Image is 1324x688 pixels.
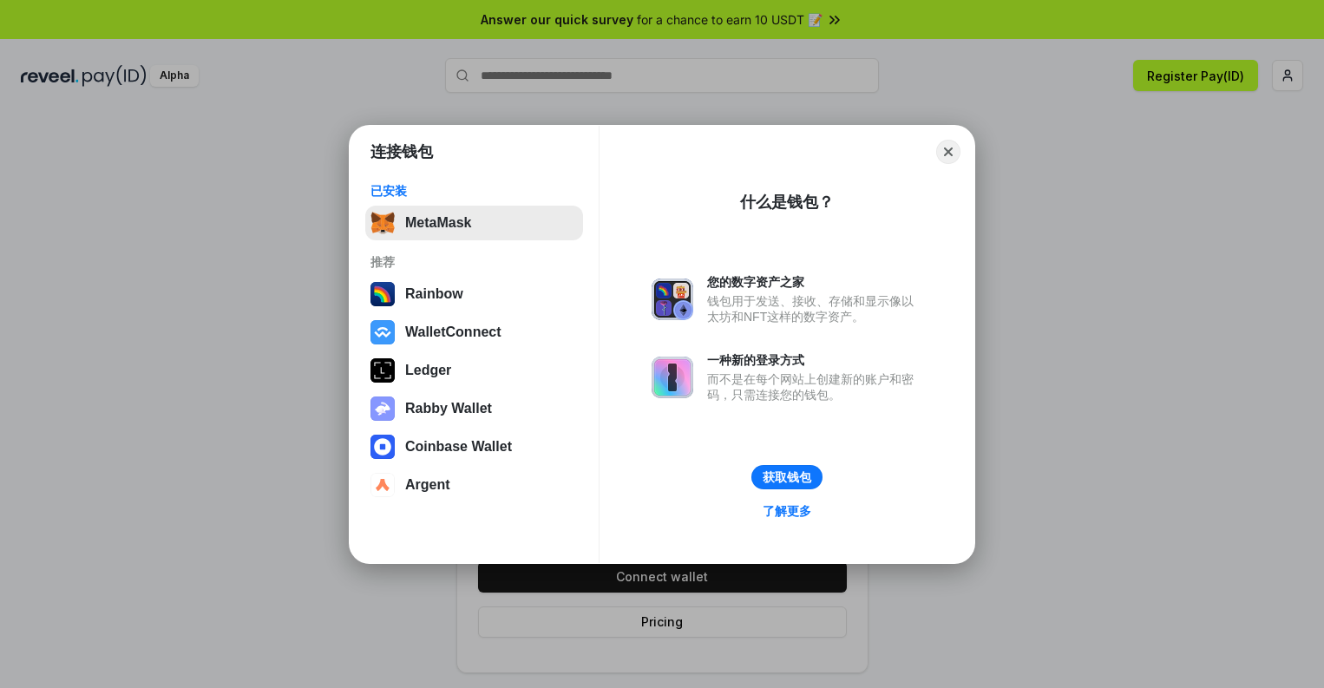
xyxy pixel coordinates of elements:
div: 推荐 [370,254,578,270]
div: 已安装 [370,183,578,199]
h1: 连接钱包 [370,141,433,162]
button: Coinbase Wallet [365,429,583,464]
img: svg+xml,%3Csvg%20xmlns%3D%22http%3A%2F%2Fwww.w3.org%2F2000%2Fsvg%22%20width%3D%2228%22%20height%3... [370,358,395,383]
div: 获取钱包 [763,469,811,485]
button: Ledger [365,353,583,388]
button: 获取钱包 [751,465,823,489]
img: svg+xml,%3Csvg%20fill%3D%22none%22%20height%3D%2233%22%20viewBox%3D%220%200%2035%2033%22%20width%... [370,211,395,235]
img: svg+xml,%3Csvg%20width%3D%2228%22%20height%3D%2228%22%20viewBox%3D%220%200%2028%2028%22%20fill%3D... [370,320,395,344]
div: 一种新的登录方式 [707,352,922,368]
button: Close [936,140,960,164]
div: MetaMask [405,215,471,231]
div: Ledger [405,363,451,378]
div: Rainbow [405,286,463,302]
div: WalletConnect [405,324,501,340]
div: 什么是钱包？ [740,192,834,213]
button: WalletConnect [365,315,583,350]
div: Rabby Wallet [405,401,492,416]
img: svg+xml,%3Csvg%20width%3D%2228%22%20height%3D%2228%22%20viewBox%3D%220%200%2028%2028%22%20fill%3D... [370,435,395,459]
button: Rabby Wallet [365,391,583,426]
img: svg+xml,%3Csvg%20xmlns%3D%22http%3A%2F%2Fwww.w3.org%2F2000%2Fsvg%22%20fill%3D%22none%22%20viewBox... [652,278,693,320]
div: 而不是在每个网站上创建新的账户和密码，只需连接您的钱包。 [707,371,922,403]
button: MetaMask [365,206,583,240]
img: svg+xml,%3Csvg%20xmlns%3D%22http%3A%2F%2Fwww.w3.org%2F2000%2Fsvg%22%20fill%3D%22none%22%20viewBox... [652,357,693,398]
a: 了解更多 [752,500,822,522]
img: svg+xml,%3Csvg%20xmlns%3D%22http%3A%2F%2Fwww.w3.org%2F2000%2Fsvg%22%20fill%3D%22none%22%20viewBox... [370,396,395,421]
div: 钱包用于发送、接收、存储和显示像以太坊和NFT这样的数字资产。 [707,293,922,324]
div: Argent [405,477,450,493]
button: Argent [365,468,583,502]
div: Coinbase Wallet [405,439,512,455]
img: svg+xml,%3Csvg%20width%3D%2228%22%20height%3D%2228%22%20viewBox%3D%220%200%2028%2028%22%20fill%3D... [370,473,395,497]
div: 您的数字资产之家 [707,274,922,290]
button: Rainbow [365,277,583,311]
img: svg+xml,%3Csvg%20width%3D%22120%22%20height%3D%22120%22%20viewBox%3D%220%200%20120%20120%22%20fil... [370,282,395,306]
div: 了解更多 [763,503,811,519]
